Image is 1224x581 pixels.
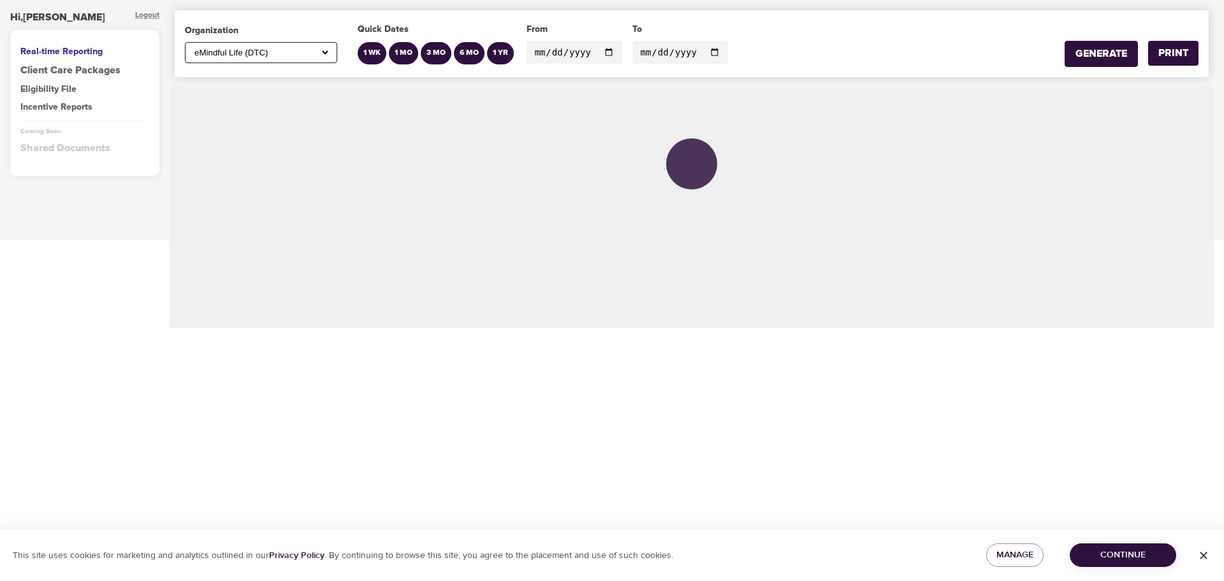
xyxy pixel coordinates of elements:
[986,543,1044,567] button: Manage
[454,42,484,64] button: 6 MO
[1080,547,1166,563] span: Continue
[1148,41,1198,66] button: PRINT
[363,48,381,59] div: 1 WK
[389,42,418,64] button: 1 MO
[1070,543,1176,567] button: Continue
[1158,46,1188,61] div: PRINT
[996,547,1033,563] span: Manage
[493,48,508,59] div: 1 YR
[358,42,386,64] button: 1 WK
[20,63,149,78] a: Client Care Packages
[1075,47,1127,61] div: GENERATE
[487,42,514,64] button: 1 YR
[632,23,728,36] div: To
[20,45,149,58] div: Real-time Reporting
[20,83,149,96] div: Eligibility File
[20,101,149,114] div: Incentive Reports
[358,23,516,36] div: Quick Dates
[527,23,622,36] div: From
[135,10,159,25] div: Logout
[20,141,149,156] div: Shared Documents
[10,10,105,25] div: Hi, [PERSON_NAME]
[426,48,446,59] div: 3 MO
[185,24,337,37] div: Organization
[395,48,412,59] div: 1 MO
[269,550,324,561] a: Privacy Policy
[421,42,451,64] button: 3 MO
[460,48,479,59] div: 6 MO
[20,127,149,136] div: Coming Soon
[1065,41,1138,67] button: GENERATE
